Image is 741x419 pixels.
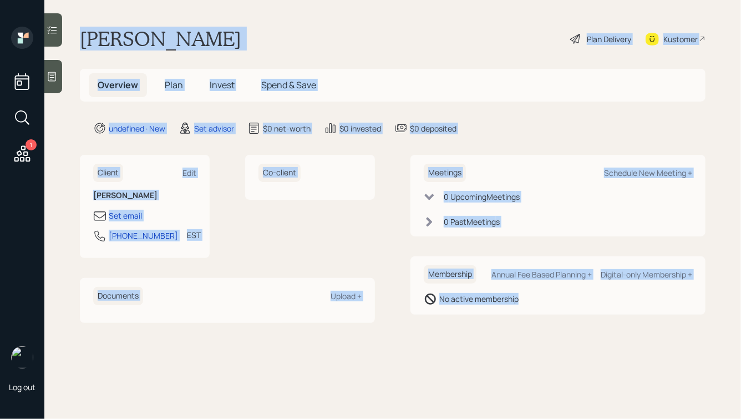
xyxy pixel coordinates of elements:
div: 0 Upcoming Meeting s [444,191,520,203]
div: $0 invested [339,123,381,134]
span: Invest [210,79,235,91]
div: Kustomer [663,33,698,45]
div: [PHONE_NUMBER] [109,230,178,241]
div: 1 [26,139,37,150]
div: undefined · New [109,123,165,134]
span: Overview [98,79,138,91]
div: Upload + [331,291,362,301]
h6: Documents [93,287,143,305]
h6: [PERSON_NAME] [93,191,196,200]
div: $0 deposited [410,123,456,134]
h6: Client [93,164,123,182]
div: Set advisor [194,123,234,134]
div: Plan Delivery [587,33,631,45]
div: Log out [9,382,35,392]
h1: [PERSON_NAME] [80,27,241,51]
div: EST [187,229,201,241]
div: 0 Past Meeting s [444,216,500,228]
div: $0 net-worth [263,123,311,134]
img: hunter_neumayer.jpg [11,346,33,368]
div: Digital-only Membership + [601,269,692,280]
h6: Meetings [424,164,466,182]
h6: Co-client [258,164,301,182]
span: Spend & Save [261,79,316,91]
span: Plan [165,79,183,91]
div: Set email [109,210,142,221]
h6: Membership [424,265,476,284]
div: Edit [182,168,196,178]
div: Annual Fee Based Planning + [491,269,592,280]
div: No active membership [439,293,519,305]
div: Schedule New Meeting + [604,168,692,178]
